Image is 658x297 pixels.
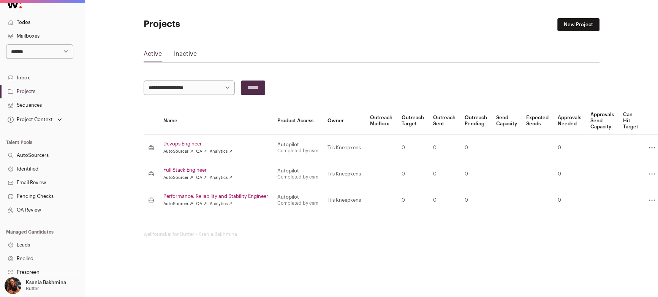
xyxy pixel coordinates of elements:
button: Open dropdown [6,114,63,125]
td: Tils Kneepkens [323,187,365,213]
footer: wellfound:ai for Butter - Ksenia Bakhmina [144,231,599,237]
td: 0 [553,187,586,213]
a: Completed by csm [277,175,318,179]
img: 13968079-medium_jpg [5,277,21,294]
div: Autopilot [277,168,318,174]
td: 0 [429,134,460,161]
a: New Project [557,18,599,31]
th: Outreach Pending [460,107,492,135]
th: Outreach Target [397,107,429,135]
th: Can Hit Target [618,107,643,135]
a: QA ↗ [196,148,207,155]
td: Tils Kneepkens [323,134,365,161]
a: Active [144,49,162,62]
td: 0 [460,187,492,213]
a: AutoSourcer ↗ [163,148,193,155]
a: QA ↗ [196,201,207,207]
td: 0 [397,161,429,187]
p: Ksenia Bakhmina [26,280,66,286]
td: 0 [553,134,586,161]
a: QA ↗ [196,175,207,181]
td: 0 [553,161,586,187]
a: Analytics ↗ [210,201,232,207]
th: Name [159,107,273,135]
th: Outreach Sent [429,107,460,135]
td: 0 [460,134,492,161]
a: Analytics ↗ [210,148,232,155]
td: 0 [429,187,460,213]
th: Product Access [273,107,323,135]
td: Tils Kneepkens [323,161,365,187]
th: Expected Sends [522,107,553,135]
h1: Projects [144,18,296,30]
th: Approvals Needed [553,107,586,135]
td: 0 [397,134,429,161]
a: Inactive [174,49,197,62]
a: AutoSourcer ↗ [163,175,193,181]
td: 0 [429,161,460,187]
a: Full Stack Engineer [163,167,268,173]
th: Send Capacity [492,107,522,135]
button: Open dropdown [3,277,68,294]
a: Analytics ↗ [210,175,232,181]
a: Completed by csm [277,201,318,205]
p: Butter [26,286,39,292]
div: Autopilot [277,194,318,200]
a: Completed by csm [277,148,318,153]
a: AutoSourcer ↗ [163,201,193,207]
td: 0 [397,187,429,213]
th: Outreach Mailbox [365,107,397,135]
div: Project Context [6,117,53,123]
th: Approvals Send Capacity [586,107,618,135]
a: Devops Engineer [163,141,268,147]
td: 0 [460,161,492,187]
th: Owner [323,107,365,135]
div: Autopilot [277,142,318,148]
a: Performance, Reliability and Stability Engineer [163,193,268,199]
